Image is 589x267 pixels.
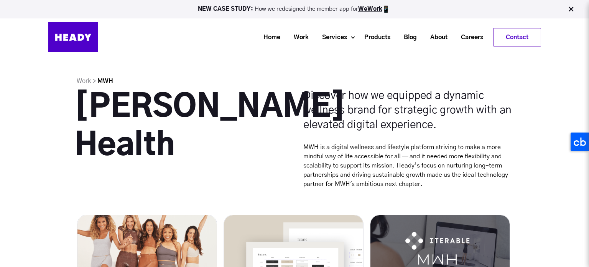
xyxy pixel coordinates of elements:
[284,30,313,45] a: Work
[97,75,113,87] li: MWH
[198,6,255,12] strong: NEW CASE STUDY:
[77,78,96,84] a: Work >
[451,30,487,45] a: Careers
[48,22,98,52] img: Heady_Logo_Web-01 (1)
[421,30,451,45] a: About
[382,5,390,13] img: app emoji
[106,28,541,46] div: Navigation Menu
[303,88,515,132] h4: Discover how we equipped a dynamic wellness brand for strategic growth with an elevated digital e...
[567,5,575,13] img: Close Bar
[3,5,586,13] p: How we redesigned the member app for
[358,6,382,12] a: WeWork
[303,143,515,189] p: MWH is a digital wellness and lifestyle platform striving to make a more mindful way of life acce...
[494,28,541,46] a: Contact
[254,30,284,45] a: Home
[313,30,351,45] a: Services
[355,30,394,45] a: Products
[394,30,421,45] a: Blog
[74,88,286,165] h1: [PERSON_NAME] Health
